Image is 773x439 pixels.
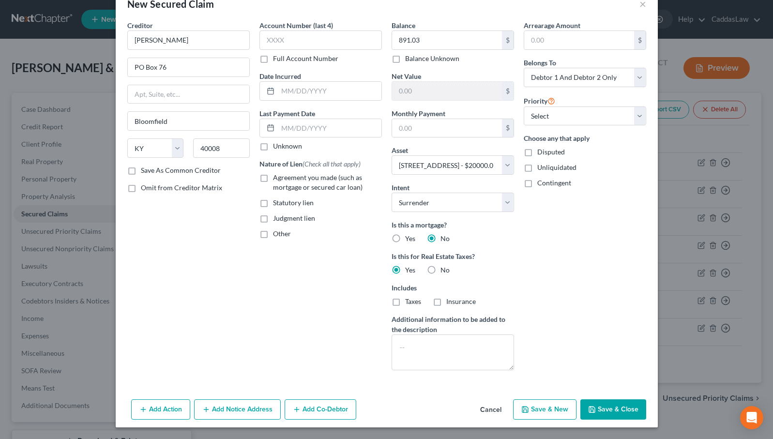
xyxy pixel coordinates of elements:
span: Asset [392,146,408,154]
div: $ [634,31,646,49]
label: Includes [392,283,514,293]
label: Save As Common Creditor [141,166,221,175]
span: Unliquidated [537,163,576,171]
label: Monthly Payment [392,108,445,119]
span: Omit from Creditor Matrix [141,183,222,192]
input: 0.00 [392,31,502,49]
span: Statutory lien [273,198,314,207]
span: Agreement you made (such as mortgage or secured car loan) [273,173,363,191]
span: Judgment lien [273,214,315,222]
input: MM/DD/YYYY [278,82,381,100]
label: Net Value [392,71,421,81]
label: Balance Unknown [405,54,459,63]
span: Yes [405,234,415,242]
input: XXXX [259,30,382,50]
button: Save & New [513,399,576,420]
span: Contingent [537,179,571,187]
span: Insurance [446,297,476,305]
span: Taxes [405,297,421,305]
label: Last Payment Date [259,108,315,119]
label: Priority [524,95,555,106]
div: $ [502,31,514,49]
button: Cancel [472,400,509,420]
div: Open Intercom Messenger [740,406,763,429]
label: Account Number (last 4) [259,20,333,30]
span: No [440,266,450,274]
label: Unknown [273,141,302,151]
div: $ [502,119,514,137]
label: Full Account Number [273,54,338,63]
span: Yes [405,266,415,274]
span: Disputed [537,148,565,156]
input: MM/DD/YYYY [278,119,381,137]
span: (Check all that apply) [303,160,361,168]
button: Add Co-Debtor [285,399,356,420]
button: Save & Close [580,399,646,420]
input: Enter address... [128,58,249,76]
label: Balance [392,20,415,30]
input: 0.00 [392,82,502,100]
input: 0.00 [524,31,634,49]
label: Nature of Lien [259,159,361,169]
label: Is this for Real Estate Taxes? [392,251,514,261]
input: 0.00 [392,119,502,137]
div: $ [502,82,514,100]
span: Belongs To [524,59,556,67]
label: Additional information to be added to the description [392,314,514,334]
label: Arrearage Amount [524,20,580,30]
label: Intent [392,182,409,193]
label: Date Incurred [259,71,301,81]
input: Enter zip... [193,138,250,158]
label: Choose any that apply [524,133,646,143]
span: No [440,234,450,242]
span: Other [273,229,291,238]
button: Add Action [131,399,190,420]
label: Is this a mortgage? [392,220,514,230]
span: Creditor [127,21,153,30]
input: Apt, Suite, etc... [128,85,249,104]
input: Search creditor by name... [127,30,250,50]
button: Add Notice Address [194,399,281,420]
input: Enter city... [128,112,249,130]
